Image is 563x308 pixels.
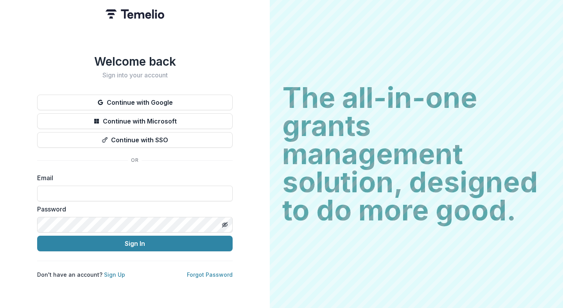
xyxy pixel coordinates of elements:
[37,95,233,110] button: Continue with Google
[37,270,125,279] p: Don't have an account?
[37,236,233,251] button: Sign In
[104,271,125,278] a: Sign Up
[187,271,233,278] a: Forgot Password
[37,72,233,79] h2: Sign into your account
[37,113,233,129] button: Continue with Microsoft
[219,218,231,231] button: Toggle password visibility
[37,54,233,68] h1: Welcome back
[106,9,164,19] img: Temelio
[37,173,228,183] label: Email
[37,204,228,214] label: Password
[37,132,233,148] button: Continue with SSO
